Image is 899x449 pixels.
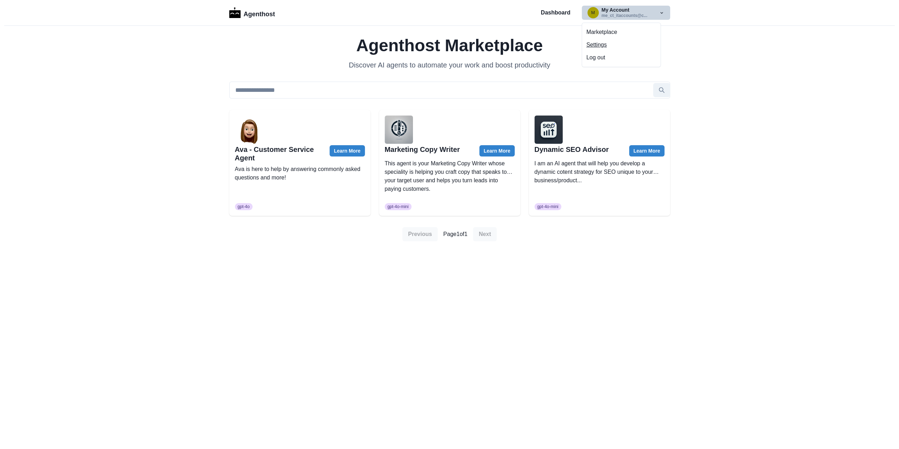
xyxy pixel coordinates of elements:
a: Learn More [479,145,514,156]
img: Logo [229,7,241,18]
a: Learn More [330,145,365,156]
button: Previous [402,227,438,241]
a: Ava - Customer Service Agent [235,146,314,162]
span: gpt-4o-mini [537,204,558,209]
a: LogoAgenthost [229,7,275,19]
h1: Agenthost Marketplace [229,37,670,54]
button: Next [473,227,497,241]
a: Dynamic SEO Advisor [534,146,609,153]
a: Marketing Copy Writer [385,146,460,153]
a: Learn More [629,145,664,156]
p: This agent is your Marketing Copy Writer whose speciality is helping you craft copy that speaks t... [385,159,515,200]
p: Agenthost [243,7,275,19]
p: Page 1 of 1 [443,230,468,238]
p: Ava is here to help by answering commonly asked questions and more! [235,165,365,200]
img: Marketing Copy Writer [385,116,413,144]
span: gpt-4o-mini [388,204,409,209]
a: Dashboard [541,8,570,17]
img: Ava - Customer Service Agent [235,116,263,144]
button: Marketplace [582,26,661,39]
button: me_ct_itaccounts@ctme.coMy Accountme_ct_itaccounts@c... [582,6,670,20]
span: gpt-4o [238,204,250,209]
button: Settings [582,39,661,51]
button: Log out [582,51,661,64]
img: Dynamic SEO Advisor [534,116,563,144]
p: I am an AI agent that will help you develop a dynamic cotent strategy for SEO unique to your busi... [534,159,664,200]
p: Discover AI agents to automate your work and boost productivity [229,60,670,70]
